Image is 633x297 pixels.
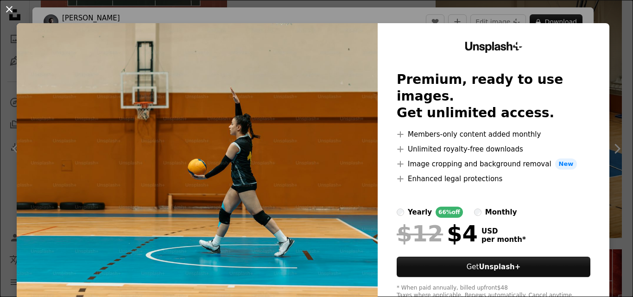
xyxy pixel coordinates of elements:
div: monthly [485,207,517,218]
div: yearly [408,207,432,218]
li: Unlimited royalty-free downloads [397,144,590,155]
input: monthly [474,209,481,216]
h2: Premium, ready to use images. Get unlimited access. [397,71,590,121]
div: $4 [397,221,478,246]
span: $12 [397,221,443,246]
span: USD [481,227,526,235]
strong: Unsplash+ [479,263,520,271]
input: yearly66%off [397,209,404,216]
button: GetUnsplash+ [397,257,590,277]
li: Image cropping and background removal [397,158,590,170]
div: 66% off [436,207,463,218]
span: per month * [481,235,526,244]
li: Enhanced legal protections [397,173,590,184]
span: New [555,158,577,170]
li: Members-only content added monthly [397,129,590,140]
